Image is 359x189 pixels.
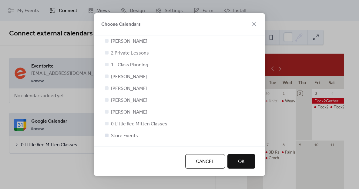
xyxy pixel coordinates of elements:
[111,85,147,92] span: [PERSON_NAME]
[111,38,147,45] span: [PERSON_NAME]
[111,121,167,128] span: 0 Little Red Mitten Classes
[196,158,214,165] span: Cancel
[111,50,149,57] span: 2 Private Lessons
[111,97,147,104] span: [PERSON_NAME]
[101,21,141,28] span: Choose Calendars
[111,109,147,116] span: [PERSON_NAME]
[111,73,147,81] span: [PERSON_NAME]
[238,158,245,165] span: OK
[227,154,255,168] button: OK
[111,132,138,140] span: Store Events
[185,154,225,168] button: Cancel
[111,61,148,69] span: 1 - Class Planning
